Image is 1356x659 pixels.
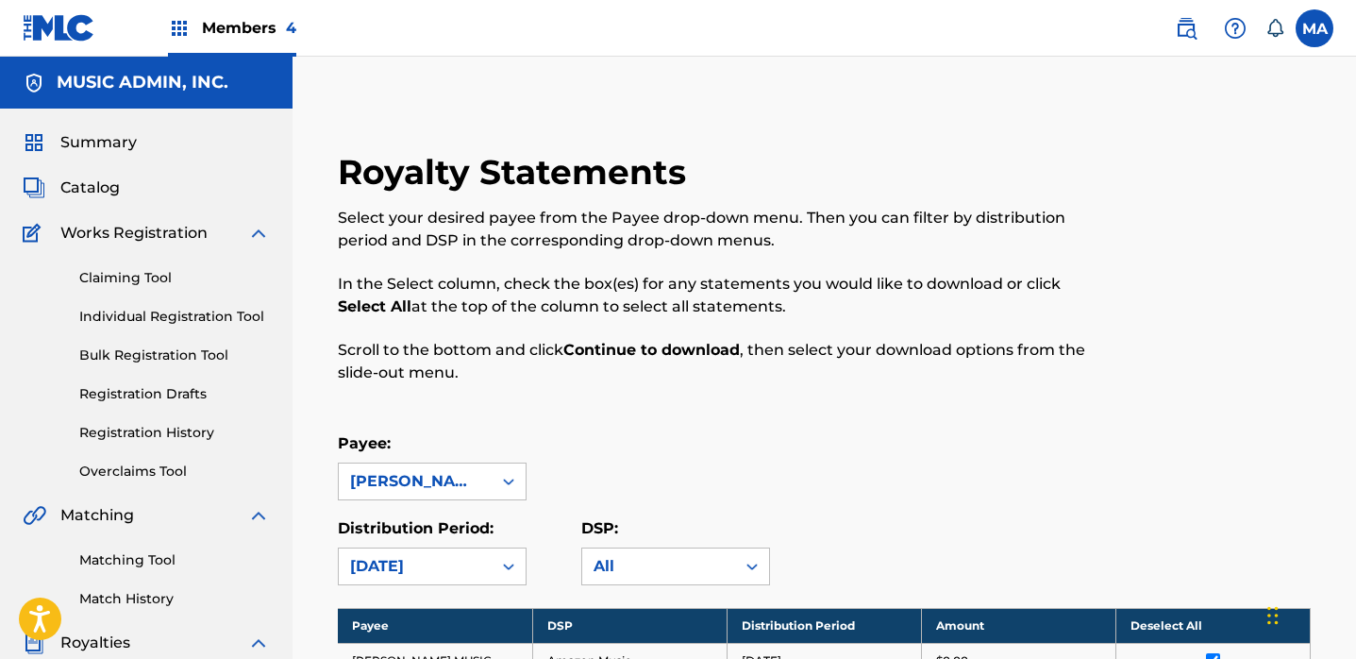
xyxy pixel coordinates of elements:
div: Notifications [1265,19,1284,38]
th: Deselect All [1115,608,1310,643]
th: Payee [338,608,532,643]
span: Works Registration [60,222,208,245]
img: Accounts [23,72,45,94]
img: expand [247,222,270,245]
label: Payee: [338,434,391,452]
span: 4 [286,19,296,37]
a: Individual Registration Tool [79,307,270,327]
img: help [1224,17,1247,40]
img: Top Rightsholders [168,17,191,40]
iframe: Resource Center [1303,405,1356,557]
div: User Menu [1296,9,1333,47]
img: MLC Logo [23,14,95,42]
a: CatalogCatalog [23,177,120,199]
div: [PERSON_NAME] MUSIC [350,470,480,493]
th: Amount [921,608,1115,643]
p: In the Select column, check the box(es) for any statements you would like to download or click at... [338,273,1087,318]
img: search [1175,17,1197,40]
img: expand [247,504,270,527]
div: All [594,555,724,578]
strong: Select All [338,297,411,315]
strong: Continue to download [563,341,740,359]
span: Royalties [60,632,130,654]
a: SummarySummary [23,131,137,154]
span: Members [202,17,296,39]
div: Drag [1267,587,1279,644]
img: expand [247,632,270,654]
span: Catalog [60,177,120,199]
iframe: Chat Widget [1262,568,1356,659]
h5: MUSIC ADMIN, INC. [57,72,228,93]
a: Public Search [1167,9,1205,47]
a: Overclaims Tool [79,462,270,482]
span: Matching [60,504,134,527]
h2: Royalty Statements [338,151,695,194]
a: Matching Tool [79,550,270,570]
img: Summary [23,131,45,154]
img: Matching [23,504,46,527]
th: Distribution Period [727,608,921,643]
div: [DATE] [350,555,480,578]
span: Summary [60,131,137,154]
p: Scroll to the bottom and click , then select your download options from the slide-out menu. [338,339,1087,384]
p: Select your desired payee from the Payee drop-down menu. Then you can filter by distribution peri... [338,207,1087,252]
a: Bulk Registration Tool [79,346,270,365]
label: DSP: [581,519,618,537]
img: Royalties [23,632,45,654]
div: Help [1216,9,1254,47]
img: Catalog [23,177,45,199]
a: Registration Drafts [79,384,270,404]
th: DSP [532,608,727,643]
a: Claiming Tool [79,268,270,288]
label: Distribution Period: [338,519,494,537]
img: Works Registration [23,222,47,245]
a: Match History [79,589,270,609]
a: Registration History [79,423,270,443]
